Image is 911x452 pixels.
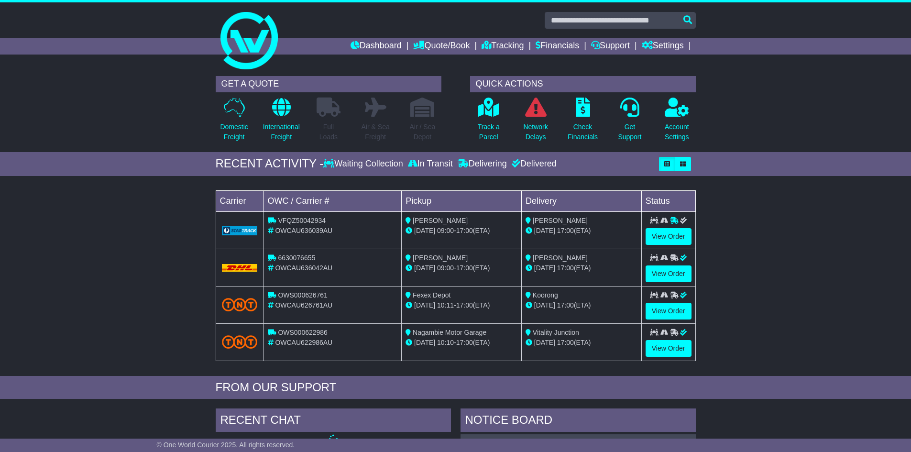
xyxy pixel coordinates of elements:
[665,122,689,142] p: Account Settings
[216,381,696,395] div: FROM OUR SUPPORT
[461,408,696,434] div: NOTICE BOARD
[222,298,258,311] img: TNT_Domestic.png
[617,97,642,147] a: GetSupport
[414,339,435,346] span: [DATE]
[470,76,696,92] div: QUICK ACTIONS
[456,264,473,272] span: 17:00
[526,263,637,273] div: (ETA)
[406,338,517,348] div: - (ETA)
[477,97,500,147] a: Track aParcel
[521,190,641,211] td: Delivery
[317,122,340,142] p: Full Loads
[533,254,588,262] span: [PERSON_NAME]
[646,228,691,245] a: View Order
[263,97,300,147] a: InternationalFreight
[410,122,436,142] p: Air / Sea Depot
[157,441,295,449] span: © One World Courier 2025. All rights reserved.
[278,217,326,224] span: VFQZ50042934
[406,226,517,236] div: - (ETA)
[275,264,332,272] span: OWCAU636042AU
[351,38,402,55] a: Dashboard
[533,217,588,224] span: [PERSON_NAME]
[455,159,509,169] div: Delivering
[222,226,258,235] img: GetCarrierServiceLogo
[437,227,454,234] span: 09:00
[220,122,248,142] p: Domestic Freight
[646,265,691,282] a: View Order
[533,291,558,299] span: Koorong
[482,38,524,55] a: Tracking
[216,157,324,171] div: RECENT ACTIVITY -
[618,122,641,142] p: Get Support
[526,300,637,310] div: (ETA)
[557,339,574,346] span: 17:00
[534,264,555,272] span: [DATE]
[533,329,579,336] span: Vitality Junction
[263,190,402,211] td: OWC / Carrier #
[323,159,405,169] div: Waiting Collection
[216,190,263,211] td: Carrier
[509,159,557,169] div: Delivered
[437,264,454,272] span: 09:00
[413,254,468,262] span: [PERSON_NAME]
[557,301,574,309] span: 17:00
[278,254,315,262] span: 6630076655
[220,97,248,147] a: DomesticFreight
[413,217,468,224] span: [PERSON_NAME]
[278,291,328,299] span: OWS000626761
[402,190,522,211] td: Pickup
[664,97,690,147] a: AccountSettings
[406,159,455,169] div: In Transit
[413,329,486,336] span: Nagambie Motor Garage
[534,339,555,346] span: [DATE]
[526,338,637,348] div: (ETA)
[362,122,390,142] p: Air & Sea Freight
[414,264,435,272] span: [DATE]
[567,97,598,147] a: CheckFinancials
[216,408,451,434] div: RECENT CHAT
[591,38,630,55] a: Support
[646,303,691,320] a: View Order
[526,226,637,236] div: (ETA)
[557,264,574,272] span: 17:00
[523,122,548,142] p: Network Delays
[406,263,517,273] div: - (ETA)
[534,301,555,309] span: [DATE]
[642,38,684,55] a: Settings
[646,340,691,357] a: View Order
[222,335,258,348] img: TNT_Domestic.png
[275,339,332,346] span: OWCAU622986AU
[534,227,555,234] span: [DATE]
[437,301,454,309] span: 10:11
[222,264,258,272] img: DHL.png
[275,301,332,309] span: OWCAU626761AU
[263,122,300,142] p: International Freight
[568,122,598,142] p: Check Financials
[413,38,470,55] a: Quote/Book
[456,301,473,309] span: 17:00
[437,339,454,346] span: 10:10
[414,227,435,234] span: [DATE]
[414,301,435,309] span: [DATE]
[536,38,579,55] a: Financials
[641,190,695,211] td: Status
[478,122,500,142] p: Track a Parcel
[413,291,450,299] span: Fexex Depot
[278,329,328,336] span: OWS000622986
[406,300,517,310] div: - (ETA)
[456,339,473,346] span: 17:00
[557,227,574,234] span: 17:00
[523,97,548,147] a: NetworkDelays
[456,227,473,234] span: 17:00
[216,76,441,92] div: GET A QUOTE
[275,227,332,234] span: OWCAU636039AU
